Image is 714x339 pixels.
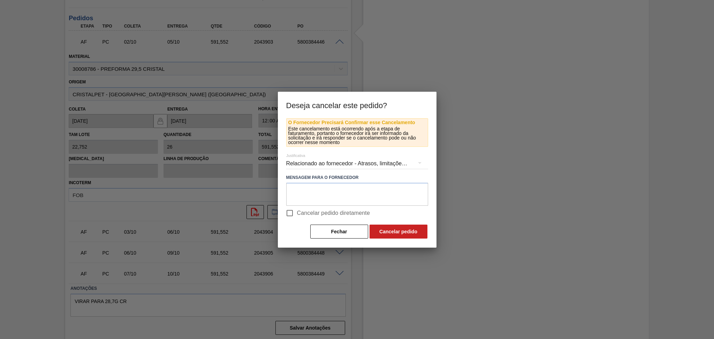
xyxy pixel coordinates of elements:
span: Cancelar pedido diretamente [297,209,370,217]
div: Relacionado ao fornecedor - Atrasos, limitações de capacidade, etc. [286,154,428,173]
p: Este cancelamento está ocorrendo após a etapa de faturamento, portanto o fornecedor irá ser infor... [288,127,426,145]
p: O Fornecedor Precisará Confirmar esse Cancelamento [288,120,426,125]
label: Mensagem para o Fornecedor [286,173,428,183]
h3: Deseja cancelar este pedido? [278,92,436,118]
button: Fechar [310,225,368,239]
button: Cancelar pedido [370,225,427,239]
